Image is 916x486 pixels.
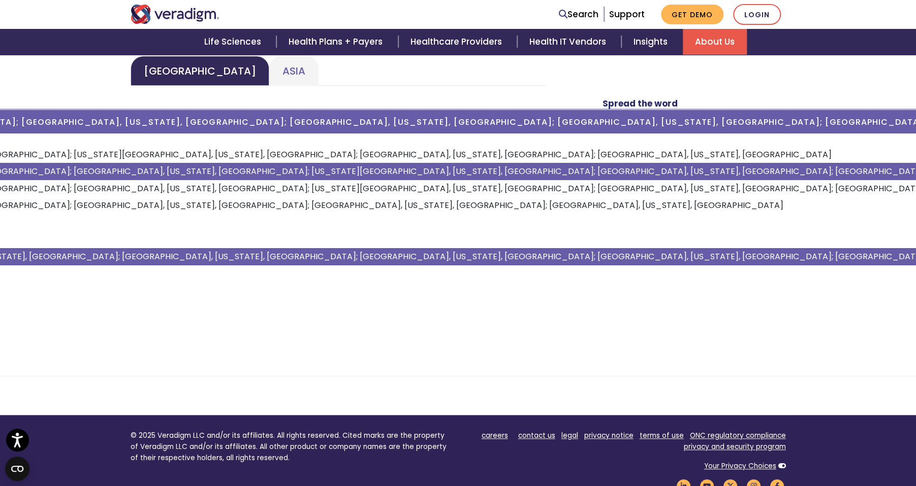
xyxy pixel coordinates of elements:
a: Health IT Vendors [517,29,621,55]
a: Support [609,8,645,20]
a: [GEOGRAPHIC_DATA] [131,56,269,86]
a: Get Demo [661,5,723,24]
a: Insights [621,29,683,55]
p: © 2025 Veradigm LLC and/or its affiliates. All rights reserved. Cited marks are the property of V... [131,430,451,463]
a: Healthcare Providers [398,29,517,55]
a: contact us [518,431,555,440]
a: Your Privacy Choices [704,461,776,471]
a: Asia [269,56,319,86]
a: terms of use [640,431,684,440]
img: Veradigm logo [131,5,219,24]
strong: Spread the word [603,97,678,110]
a: legal [561,431,578,440]
a: About Us [683,29,747,55]
a: Login [733,4,781,25]
button: Open CMP widget [5,457,29,481]
a: privacy notice [584,431,634,440]
a: Search [559,8,598,21]
a: privacy and security program [684,442,786,452]
a: ONC regulatory compliance [690,431,786,440]
a: careers [482,431,508,440]
a: Health Plans + Payers [276,29,398,55]
a: Life Sciences [192,29,276,55]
